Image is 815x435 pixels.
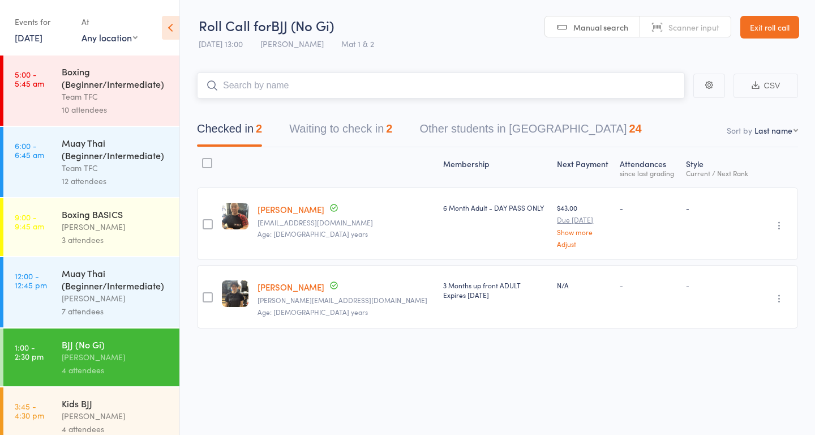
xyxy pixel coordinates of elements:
time: 9:00 - 9:45 am [15,212,44,231]
small: Bryan.wang712@gmail.com [258,296,434,304]
div: 2 [256,122,262,135]
button: Other students in [GEOGRAPHIC_DATA]24 [419,117,641,147]
div: - [686,280,751,290]
div: 12 attendees [62,174,170,187]
div: - [620,280,676,290]
a: 12:00 -12:45 pmMuay Thai (Beginner/Intermediate)[PERSON_NAME]7 attendees [3,257,179,327]
span: BJJ (No Gi) [271,16,334,35]
div: - [620,203,676,212]
div: Muay Thai (Beginner/Intermediate) [62,137,170,161]
span: Age: [DEMOGRAPHIC_DATA] years [258,229,368,238]
span: [PERSON_NAME] [260,38,324,49]
div: BJJ (No Gi) [62,338,170,351]
a: 9:00 -9:45 amBoxing BASICS[PERSON_NAME]3 attendees [3,198,179,256]
div: since last grading [620,169,676,177]
span: Mat 1 & 2 [341,38,374,49]
time: 5:00 - 5:45 am [15,70,44,88]
div: Style [681,152,756,182]
a: Exit roll call [740,16,799,39]
div: $43.00 [557,203,611,248]
div: Current / Next Rank [686,169,751,177]
time: 1:00 - 2:30 pm [15,343,44,361]
div: [PERSON_NAME] [62,292,170,305]
small: Melv7@hotmail.com [258,219,434,227]
div: Boxing BASICS [62,208,170,220]
span: Manual search [573,22,628,33]
a: 1:00 -2:30 pmBJJ (No Gi)[PERSON_NAME]4 attendees [3,329,179,386]
div: [PERSON_NAME] [62,351,170,364]
a: 6:00 -6:45 amMuay Thai (Beginner/Intermediate)Team TFC12 attendees [3,127,179,197]
img: image1752457682.png [222,280,248,307]
div: Muay Thai (Beginner/Intermediate) [62,267,170,292]
img: image1757481106.png [222,203,248,229]
div: Team TFC [62,90,170,103]
div: Events for [15,12,70,31]
div: Any location [81,31,138,44]
div: 6 Month Adult - DAY PASS ONLY [443,203,548,212]
div: Last name [754,125,792,136]
div: [PERSON_NAME] [62,220,170,233]
div: At [81,12,138,31]
span: [DATE] 13:00 [199,38,243,49]
div: N/A [557,280,611,290]
a: Adjust [557,240,611,248]
small: Due [DATE] [557,216,611,224]
div: - [686,203,751,212]
div: 3 attendees [62,233,170,246]
div: Kids BJJ [62,397,170,410]
div: Atten­dances [615,152,681,182]
time: 3:45 - 4:30 pm [15,402,44,420]
button: Waiting to check in2 [289,117,392,147]
div: [PERSON_NAME] [62,410,170,423]
a: 5:00 -5:45 amBoxing (Beginner/Intermediate)Team TFC10 attendees [3,56,179,126]
label: Sort by [727,125,752,136]
span: Age: [DEMOGRAPHIC_DATA] years [258,307,368,317]
div: 24 [629,122,641,135]
div: 10 attendees [62,103,170,116]
div: 7 attendees [62,305,170,318]
div: Membership [439,152,552,182]
button: CSV [733,74,798,98]
div: 4 attendees [62,364,170,377]
span: Scanner input [668,22,719,33]
div: Next Payment [552,152,615,182]
div: Expires [DATE] [443,290,548,300]
div: 2 [386,122,392,135]
div: 3 Months up front ADULT [443,280,548,300]
a: [PERSON_NAME] [258,281,324,293]
div: Boxing (Beginner/Intermediate) [62,65,170,90]
span: Roll Call for [199,16,271,35]
time: 6:00 - 6:45 am [15,141,44,159]
button: Checked in2 [197,117,262,147]
div: Team TFC [62,161,170,174]
a: [PERSON_NAME] [258,203,324,215]
a: [DATE] [15,31,42,44]
a: Show more [557,228,611,236]
input: Search by name [197,72,685,99]
time: 12:00 - 12:45 pm [15,271,47,289]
